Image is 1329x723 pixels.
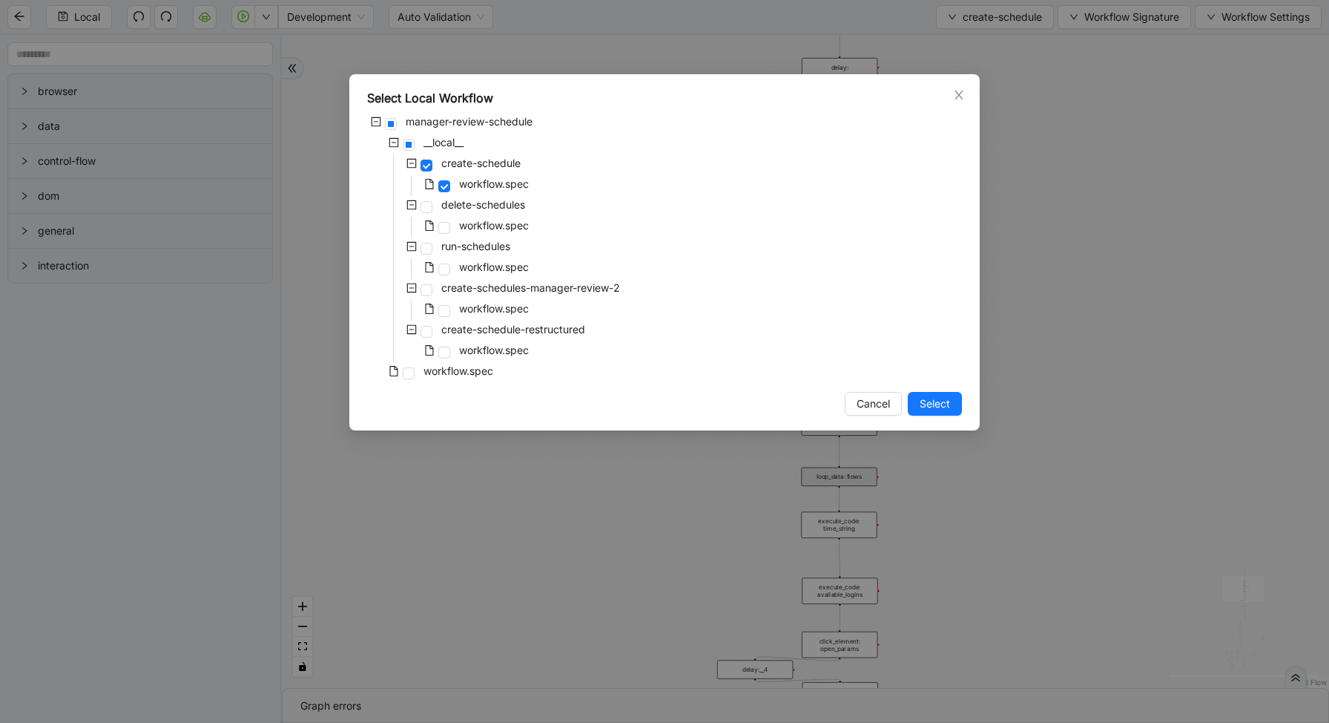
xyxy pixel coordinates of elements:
[857,396,890,412] span: Cancel
[459,177,529,190] span: workflow.spec
[406,283,417,293] span: minus-square
[403,113,535,131] span: manager-review-schedule
[424,220,435,231] span: file
[459,302,529,315] span: workflow.spec
[406,158,417,169] span: minus-square
[908,392,962,416] button: Select
[423,364,493,377] span: workflow.spec
[438,321,588,338] span: create-schedule-restructured
[441,240,510,252] span: run-schedules
[406,115,532,128] span: manager-review-schedule
[423,136,464,148] span: __local__
[845,392,902,416] button: Cancel
[438,238,513,255] span: run-schedules
[371,117,381,127] span: minus-square
[389,137,399,148] span: minus-square
[367,89,962,107] div: Select Local Workflow
[456,217,532,235] span: workflow.spec
[459,344,529,356] span: workflow.spec
[953,89,965,101] span: close
[441,157,521,169] span: create-schedule
[438,279,623,297] span: create-schedules-manager-review-2
[438,154,524,172] span: create-schedule
[441,323,585,336] span: create-schedule-restructured
[456,258,532,276] span: workflow.spec
[456,341,532,359] span: workflow.spec
[920,396,950,412] span: Select
[424,345,435,356] span: file
[389,366,399,376] span: file
[406,241,417,252] span: minus-square
[441,281,620,294] span: create-schedules-manager-review-2
[406,324,417,335] span: minus-square
[456,175,532,193] span: workflow.spec
[421,362,496,380] span: workflow.spec
[424,179,435,189] span: file
[456,300,532,318] span: workflow.spec
[421,134,466,151] span: __local__
[441,198,525,211] span: delete-schedules
[459,219,529,232] span: workflow.spec
[424,262,435,272] span: file
[459,261,529,273] span: workflow.spec
[406,200,417,210] span: minus-square
[424,304,435,314] span: file
[951,87,967,103] button: Close
[438,196,528,214] span: delete-schedules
